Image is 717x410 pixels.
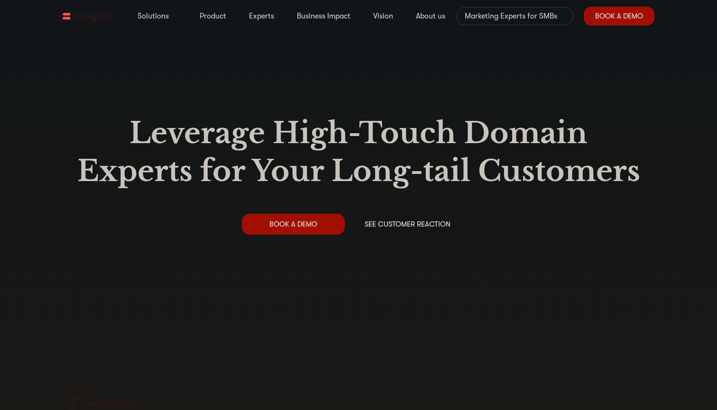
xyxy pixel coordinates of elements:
div: Marketing Experts for SMBs [465,9,557,23]
img: arrow-down [173,15,177,18]
p: See Customer Reaction [365,219,450,229]
div: Book A Demo [584,7,654,26]
a: See Customer Reaction [352,214,475,235]
a: Experts [249,10,274,22]
a: About us [416,10,445,22]
p: BOOK A DEMO [269,219,317,229]
a: Business Impact [297,10,350,22]
a: BOOK A DEMO [242,214,345,235]
a: Vision [373,10,393,22]
h1: Leverage High-Touch Domain Experts for Your Long-tail Customers [70,114,647,190]
img: mayple-logo [63,10,115,22]
a: Product [200,10,226,22]
a: Marketing Experts for SMBs [457,7,573,25]
a: Solutions [138,10,169,22]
